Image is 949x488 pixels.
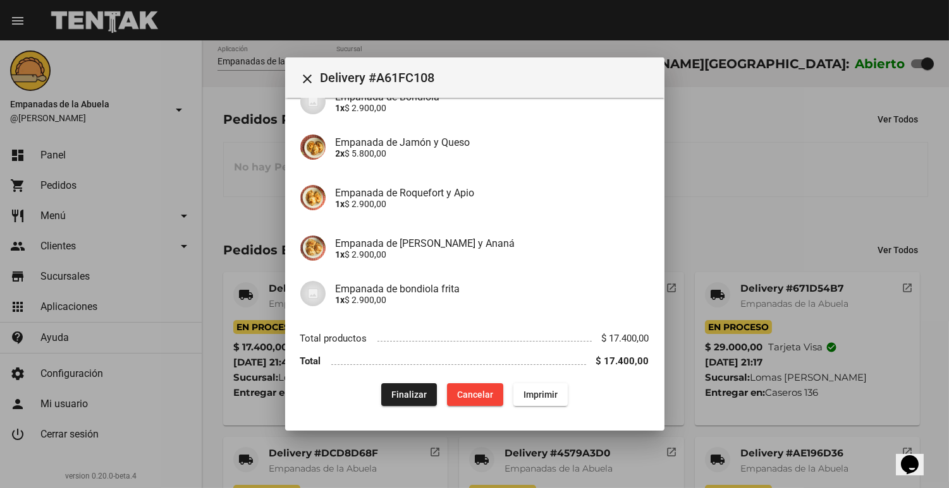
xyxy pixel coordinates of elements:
p: $ 2.900,00 [336,199,649,209]
span: Finalizar [391,390,427,400]
mat-icon: Cerrar [300,71,315,86]
h4: Empanada de [PERSON_NAME] y Ananá [336,237,649,249]
span: Cancelar [457,390,493,400]
iframe: chat widget [896,437,936,475]
h4: Empanada de Jamón y Queso [336,136,649,148]
button: Finalizar [381,383,437,406]
img: d59fadef-f63f-4083-8943-9e902174ec49.jpg [300,185,326,210]
p: $ 2.900,00 [336,249,649,259]
img: 72c15bfb-ac41-4ae4-a4f2-82349035ab42.jpg [300,134,326,160]
b: 2x [336,148,345,158]
img: 07c47add-75b0-4ce5-9aba-194f44787723.jpg [300,89,326,114]
p: $ 2.900,00 [336,103,649,113]
p: $ 2.900,00 [336,295,649,305]
b: 1x [336,295,345,305]
p: $ 5.800,00 [336,148,649,158]
b: 1x [336,103,345,113]
h4: Empanada de bondiola frita [336,283,649,295]
button: Cancelar [447,383,503,406]
img: f79e90c5-b4f9-4d92-9a9e-7fe78b339dbe.jpg [300,235,326,261]
button: Cerrar [295,65,321,90]
b: 1x [336,199,345,209]
b: 1x [336,249,345,259]
h4: Empanada de Roquefort y Apio [336,187,649,199]
li: Total $ 17.400,00 [300,350,649,373]
button: Imprimir [513,383,568,406]
img: 07c47add-75b0-4ce5-9aba-194f44787723.jpg [300,281,326,306]
span: Delivery #A61FC108 [321,68,654,88]
li: Total productos $ 17.400,00 [300,326,649,350]
span: Imprimir [523,390,558,400]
